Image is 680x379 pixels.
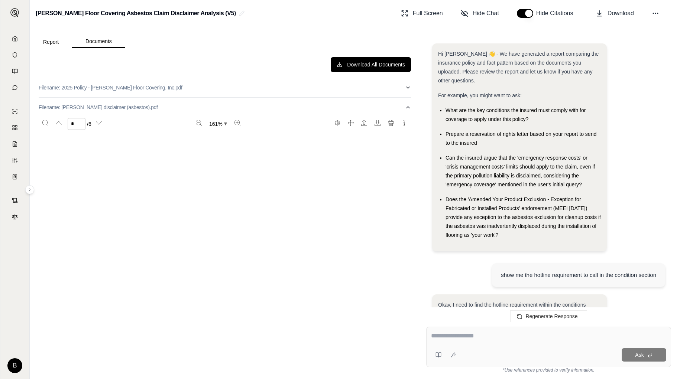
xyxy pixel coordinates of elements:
[438,302,586,317] span: Okay, I need to find the hotline requirement within the conditions section of the
[5,48,25,62] a: Documents Vault
[39,117,51,129] button: Search
[193,117,205,129] button: Zoom out
[5,137,25,151] a: Claim Coverage
[458,6,502,21] button: Hide Chat
[39,78,411,97] button: Filename: 2025 Policy - [PERSON_NAME] Floor Covering, Inc.pdf
[93,117,105,129] button: Next page
[438,51,599,84] span: Hi [PERSON_NAME] 👋 - We have generated a report comparing the insurance policy and fact pattern b...
[398,117,410,129] button: More actions
[5,31,25,46] a: Home
[36,7,236,20] h2: [PERSON_NAME] Floor Covering Asbestos Claim Disclaimer Analysis (V5)
[39,104,158,111] p: Filename: [PERSON_NAME] disclaimer (asbestos).pdf
[501,271,656,280] div: show me the hotline requirement to call in the condition section
[525,313,577,319] span: Regenerate Response
[5,120,25,135] a: Policy Comparisons
[5,64,25,79] a: Prompt Library
[30,36,72,48] button: Report
[635,352,644,358] span: Ask
[446,196,601,238] span: Does the 'Amended Your Product Exclusion - Exception for Fabricated or Installed Products' endors...
[231,117,243,129] button: Zoom in
[7,358,22,373] div: B
[510,310,587,322] button: Regenerate Response
[446,131,596,146] span: Prepare a reservation of rights letter based on your report to send to the insured
[608,9,634,18] span: Download
[68,118,85,130] input: Enter a page number
[5,80,25,95] a: Chat
[206,118,230,130] button: Zoom document
[372,117,383,129] button: Download
[593,6,637,21] button: Download
[39,84,182,91] p: Filename: 2025 Policy - [PERSON_NAME] Floor Covering, Inc.pdf
[446,107,586,122] span: What are the key conditions the insured must comply with for coverage to apply under this policy?
[331,57,411,72] button: Download All Documents
[209,120,223,128] span: 161 %
[331,117,343,129] button: Switch to the dark theme
[5,153,25,168] a: Custom Report
[413,9,443,18] span: Full Screen
[5,193,25,208] a: Contract Analysis
[5,104,25,119] a: Single Policy
[25,185,34,194] button: Expand sidebar
[426,367,671,373] div: *Use references provided to verify information.
[385,117,397,129] button: Print
[53,117,65,129] button: Previous page
[536,9,578,18] span: Hide Citations
[10,8,19,17] img: Expand sidebar
[345,117,357,129] button: Full screen
[622,348,666,362] button: Ask
[398,6,446,21] button: Full Screen
[358,117,370,129] button: Open file
[87,120,91,128] span: / 6
[446,155,595,187] span: Can the insured argue that the 'emergency response costs' or 'crisis management costs' limits sho...
[39,98,411,117] button: Filename: [PERSON_NAME] disclaimer (asbestos).pdf
[5,209,25,224] a: Legal Search Engine
[473,9,499,18] span: Hide Chat
[72,35,125,48] button: Documents
[438,92,522,98] span: For example, you might want to ask:
[7,5,22,20] button: Expand sidebar
[5,169,25,184] a: Coverage Table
